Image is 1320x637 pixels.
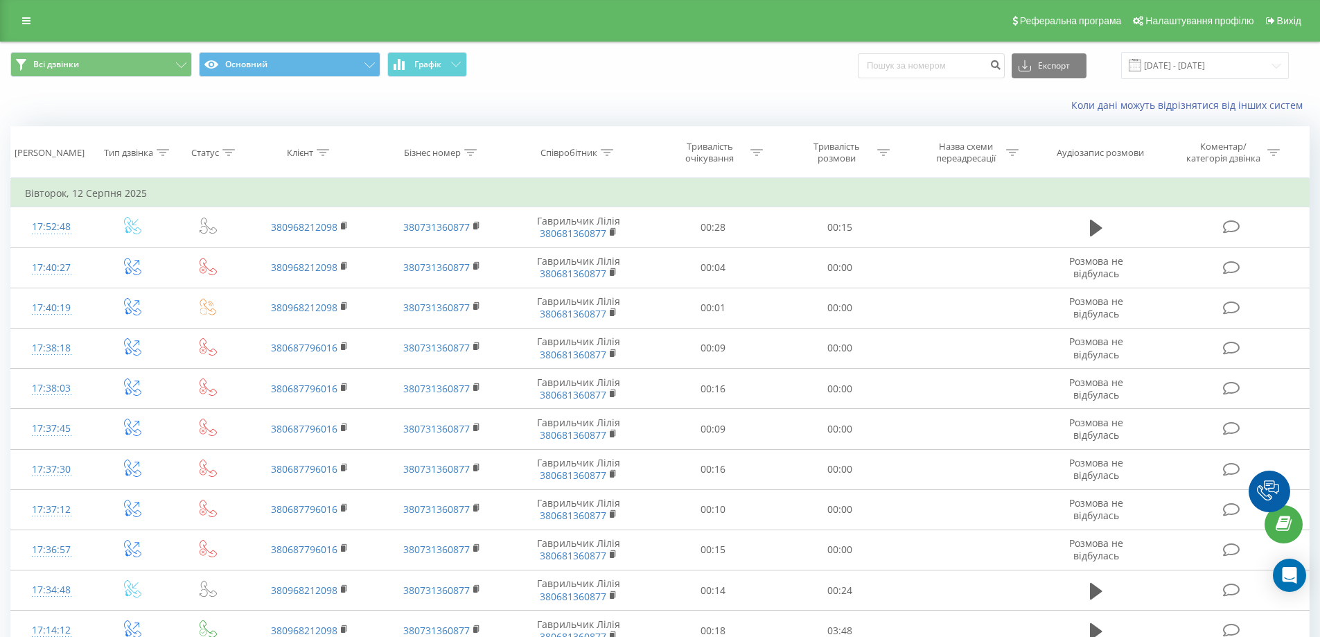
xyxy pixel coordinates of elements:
[540,227,606,240] a: 380681360877
[540,509,606,522] a: 380681360877
[1069,295,1123,320] span: Розмова не відбулась
[508,530,650,570] td: Гаврильчик Лілія
[800,141,874,164] div: Тривалість розмови
[271,422,337,435] a: 380687796016
[777,530,904,570] td: 00:00
[271,462,337,475] a: 380687796016
[11,180,1310,207] td: Вівторок, 12 Серпня 2025
[508,449,650,489] td: Гаврильчик Лілія
[777,328,904,368] td: 00:00
[403,624,470,637] a: 380731360877
[1145,15,1253,26] span: Налаштування профілю
[650,207,777,247] td: 00:28
[1069,536,1123,562] span: Розмова не відбулась
[540,388,606,401] a: 380681360877
[25,456,78,483] div: 17:37:30
[25,415,78,442] div: 17:37:45
[650,409,777,449] td: 00:09
[929,141,1003,164] div: Назва схеми переадресації
[25,577,78,604] div: 17:34:48
[650,247,777,288] td: 00:04
[650,288,777,328] td: 00:01
[1183,141,1264,164] div: Коментар/категорія дзвінка
[271,382,337,395] a: 380687796016
[403,220,470,234] a: 380731360877
[25,295,78,322] div: 17:40:19
[508,409,650,449] td: Гаврильчик Лілія
[271,503,337,516] a: 380687796016
[25,536,78,564] div: 17:36:57
[403,301,470,314] a: 380731360877
[403,584,470,597] a: 380731360877
[403,422,470,435] a: 380731360877
[271,584,337,597] a: 380968212098
[777,570,904,611] td: 00:24
[777,369,904,409] td: 00:00
[650,449,777,489] td: 00:16
[540,549,606,562] a: 380681360877
[508,369,650,409] td: Гаврильчик Лілія
[33,59,79,70] span: Всі дзвінки
[25,254,78,281] div: 17:40:27
[777,489,904,530] td: 00:00
[25,213,78,241] div: 17:52:48
[1069,496,1123,522] span: Розмова не відбулась
[1273,559,1306,592] div: Open Intercom Messenger
[10,52,192,77] button: Всі дзвінки
[650,328,777,368] td: 00:09
[1069,376,1123,401] span: Розмова не відбулась
[104,147,153,159] div: Тип дзвінка
[777,247,904,288] td: 00:00
[387,52,467,77] button: Графік
[25,496,78,523] div: 17:37:12
[403,261,470,274] a: 380731360877
[650,570,777,611] td: 00:14
[191,147,219,159] div: Статус
[271,543,337,556] a: 380687796016
[508,328,650,368] td: Гаврильчик Лілія
[777,449,904,489] td: 00:00
[540,267,606,280] a: 380681360877
[1071,98,1310,112] a: Коли дані можуть відрізнятися вiд інших систем
[540,428,606,442] a: 380681360877
[1057,147,1144,159] div: Аудіозапис розмови
[403,543,470,556] a: 380731360877
[650,530,777,570] td: 00:15
[271,220,337,234] a: 380968212098
[404,147,461,159] div: Бізнес номер
[1012,53,1086,78] button: Експорт
[1069,254,1123,280] span: Розмова не відбулась
[508,247,650,288] td: Гаврильчик Лілія
[403,503,470,516] a: 380731360877
[271,301,337,314] a: 380968212098
[673,141,747,164] div: Тривалість очікування
[540,348,606,361] a: 380681360877
[540,147,597,159] div: Співробітник
[271,261,337,274] a: 380968212098
[650,489,777,530] td: 00:10
[1069,335,1123,360] span: Розмова не відбулась
[540,590,606,603] a: 380681360877
[508,570,650,611] td: Гаврильчик Лілія
[1277,15,1301,26] span: Вихід
[777,207,904,247] td: 00:15
[540,469,606,482] a: 380681360877
[15,147,85,159] div: [PERSON_NAME]
[403,341,470,354] a: 380731360877
[777,288,904,328] td: 00:00
[403,462,470,475] a: 380731360877
[650,369,777,409] td: 00:16
[540,307,606,320] a: 380681360877
[414,60,441,69] span: Графік
[199,52,380,77] button: Основний
[508,207,650,247] td: Гаврильчик Лілія
[1069,416,1123,442] span: Розмова не відбулась
[1020,15,1122,26] span: Реферальна програма
[25,335,78,362] div: 17:38:18
[777,409,904,449] td: 00:00
[508,288,650,328] td: Гаврильчик Лілія
[271,341,337,354] a: 380687796016
[287,147,313,159] div: Клієнт
[1069,456,1123,482] span: Розмова не відбулась
[25,375,78,402] div: 17:38:03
